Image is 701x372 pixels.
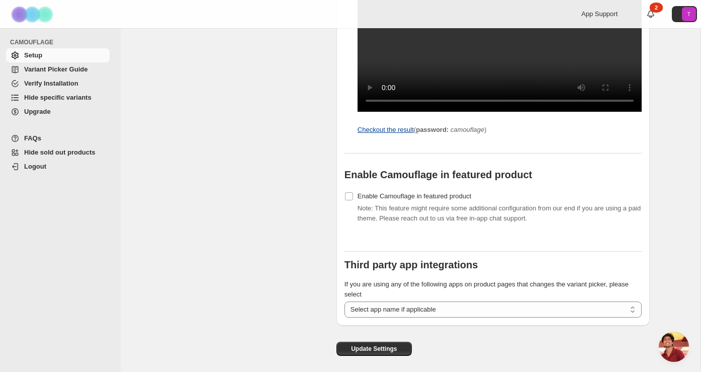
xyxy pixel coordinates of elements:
span: Avatar with initials T [682,7,696,21]
span: If you are using any of the following apps on product pages that changes the variant picker, plea... [344,280,629,298]
a: Variant Picker Guide [6,62,110,77]
span: Hide sold out products [24,148,96,156]
text: T [687,11,691,17]
span: Upgrade [24,108,51,115]
img: Camouflage [8,1,58,28]
a: Hide specific variants [6,91,110,105]
a: Setup [6,48,110,62]
a: Upgrade [6,105,110,119]
b: Third party app integrations [344,259,478,270]
span: Verify Installation [24,80,78,87]
a: Logout [6,160,110,174]
span: Update Settings [351,345,397,353]
span: Enable Camouflage in featured product [358,192,471,200]
button: Update Settings [336,342,412,356]
span: Note: This feature might require some additional configuration from our end if you are using a pa... [358,204,641,222]
a: Verify Installation [6,77,110,91]
span: App Support [581,10,618,18]
a: Hide sold out products [6,145,110,160]
a: Checkout the result [358,126,414,133]
p: ( ) [358,125,642,135]
span: FAQs [24,134,41,142]
span: CAMOUFLAGE [10,38,114,46]
span: Setup [24,51,42,59]
a: 2 [646,9,656,19]
b: Enable Camouflage in featured product [344,169,532,180]
span: Logout [24,163,46,170]
a: Open chat [659,332,689,362]
i: camouflage [451,126,484,133]
span: Variant Picker Guide [24,65,87,73]
span: Hide specific variants [24,94,92,101]
a: FAQs [6,131,110,145]
strong: password: [416,126,449,133]
button: Avatar with initials T [672,6,697,22]
div: 2 [650,3,663,13]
